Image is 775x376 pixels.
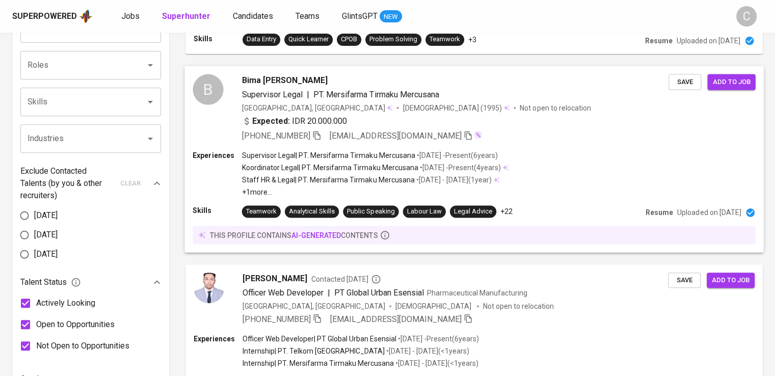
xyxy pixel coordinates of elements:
a: Superhunter [162,10,212,23]
p: +1 more ... [242,187,509,197]
b: Expected: [252,115,290,127]
span: Actively Looking [36,297,95,309]
span: Add to job [712,275,750,286]
div: Teamwork [246,207,277,217]
span: Contacted [DATE] [311,274,381,284]
span: [DATE] [34,248,58,260]
span: [DATE] [34,229,58,241]
span: [PHONE_NUMBER] [243,314,311,324]
div: [GEOGRAPHIC_DATA], [GEOGRAPHIC_DATA] [242,102,393,113]
p: Experiences [194,334,243,344]
div: Public Speaking [347,207,394,217]
div: Teamwork [430,35,460,44]
p: • [DATE] - Present ( 6 years ) [396,334,479,344]
p: Skills [193,205,242,216]
a: Jobs [121,10,142,23]
button: Open [143,58,157,72]
button: Open [143,131,157,146]
span: Pharmaceutical Manufacturing [427,289,527,297]
a: BBima [PERSON_NAME]Supervisor Legal|PT. Mersifarma Tirmaku Mercusana[GEOGRAPHIC_DATA], [GEOGRAPHI... [185,66,763,252]
span: Add to job [712,76,750,88]
span: Talent Status [20,276,81,288]
span: Open to Opportunities [36,318,115,331]
div: C [736,6,757,26]
span: NEW [380,12,402,22]
p: Skills [194,34,243,44]
span: Jobs [121,11,140,21]
span: Supervisor Legal [242,89,303,99]
span: | [328,287,330,299]
p: Resume [646,207,673,218]
span: PT. Mersifarma Tirmaku Mercusana [313,89,439,99]
p: +3 [468,35,476,45]
span: Save [674,76,696,88]
div: Talent Status [20,272,161,292]
span: GlintsGPT [342,11,378,21]
p: +22 [500,206,513,217]
p: Uploaded on [DATE] [677,207,741,218]
span: [EMAIL_ADDRESS][DOMAIN_NAME] [330,314,462,324]
div: IDR 20.000.000 [242,115,348,127]
p: Experiences [193,150,242,160]
div: CPOB [341,35,357,44]
span: [PHONE_NUMBER] [242,130,310,140]
p: Koordinator Legal | PT. Mersifarma Tirmaku Mercusana [242,163,418,173]
span: Save [673,275,696,286]
div: (1995) [403,102,510,113]
span: PT Global Urban Esensial [334,288,424,298]
p: Resume [645,36,673,46]
img: magic_wand.svg [474,130,482,139]
div: B [193,74,223,104]
button: Add to job [707,273,755,288]
p: • [DATE] - Present ( 4 years ) [418,163,501,173]
p: Staff HR & Legal | PT. Mersifarma Tirmaku Mercusana [242,175,415,185]
div: Quick Learner [288,35,329,44]
span: Bima [PERSON_NAME] [242,74,328,86]
b: Superhunter [162,11,210,21]
button: Open [143,95,157,109]
button: Add to job [707,74,755,90]
div: Data Entry [247,35,276,44]
span: AI-generated [291,231,341,239]
div: Exclude Contacted Talents (by you & other recruiters)clear [20,165,161,202]
img: app logo [79,9,93,24]
span: Teams [296,11,319,21]
a: Teams [296,10,322,23]
span: [DEMOGRAPHIC_DATA] [395,301,473,311]
p: this profile contains contents [209,230,378,240]
button: Save [668,273,701,288]
p: • [DATE] - [DATE] ( <1 years ) [394,358,478,368]
span: [EMAIL_ADDRESS][DOMAIN_NAME] [330,130,462,140]
a: Superpoweredapp logo [12,9,93,24]
div: Analytical Skills [289,207,335,217]
p: Uploaded on [DATE] [677,36,740,46]
p: Supervisor Legal | PT. Mersifarma Tirmaku Mercusana [242,150,415,160]
span: [DATE] [34,209,58,222]
span: Not Open to Opportunities [36,340,129,352]
p: • [DATE] - [DATE] ( <1 years ) [385,346,469,356]
p: Officer Web Developer | PT Global Urban Esensial [243,334,396,344]
p: • [DATE] - [DATE] ( 1 year ) [415,175,492,185]
a: Candidates [233,10,275,23]
span: Officer Web Developer [243,288,324,298]
p: Exclude Contacted Talents (by you & other recruiters) [20,165,114,202]
span: [DEMOGRAPHIC_DATA] [403,102,480,113]
svg: By Batam recruiter [371,274,381,284]
div: Problem Solving [369,35,417,44]
p: Not open to relocation [483,301,554,311]
img: f093812d7aeee6b9dc53b87ae86f165c.jpg [194,273,224,303]
a: GlintsGPT NEW [342,10,402,23]
p: • [DATE] - Present ( 6 years ) [415,150,498,160]
span: [PERSON_NAME] [243,273,307,285]
p: Internship | PT. Mersifarma Tirmaku Mercusana [243,358,394,368]
p: Internship | PT. Telkom [GEOGRAPHIC_DATA] [243,346,385,356]
div: Superpowered [12,11,77,22]
p: Not open to relocation [520,102,591,113]
div: Labour Law [407,207,442,217]
div: [GEOGRAPHIC_DATA], [GEOGRAPHIC_DATA] [243,301,385,311]
span: Candidates [233,11,273,21]
button: Save [669,74,701,90]
div: Legal Advice [454,207,492,217]
span: | [307,88,309,100]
